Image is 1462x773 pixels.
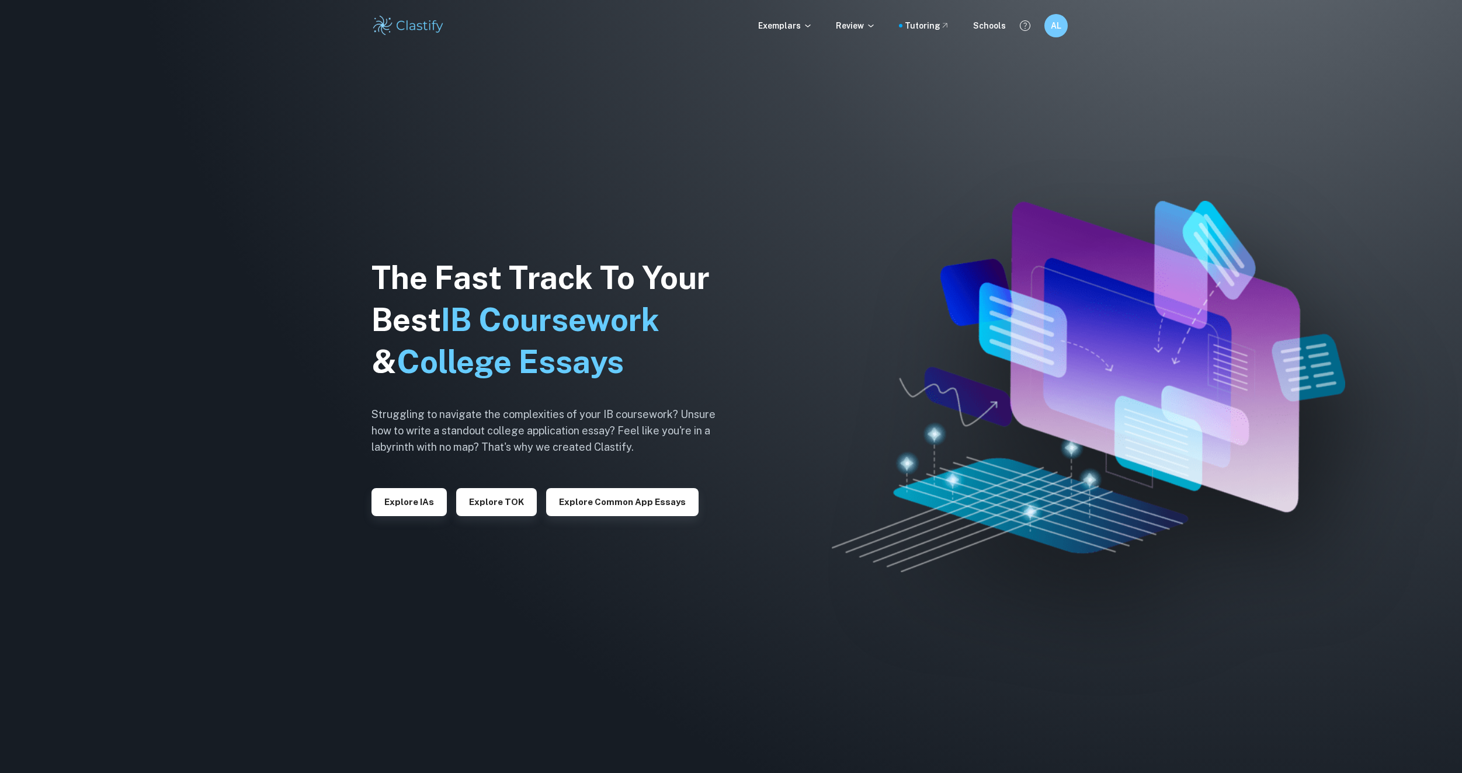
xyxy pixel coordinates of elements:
[397,343,624,380] span: College Essays
[973,19,1006,32] a: Schools
[1015,16,1035,36] button: Help and Feedback
[371,406,734,455] h6: Struggling to navigate the complexities of your IB coursework? Unsure how to write a standout col...
[1044,14,1068,37] button: AL
[905,19,950,32] a: Tutoring
[371,257,734,383] h1: The Fast Track To Your Best &
[758,19,812,32] p: Exemplars
[456,496,537,507] a: Explore TOK
[1049,19,1062,32] h6: AL
[371,488,447,516] button: Explore IAs
[371,496,447,507] a: Explore IAs
[456,488,537,516] button: Explore TOK
[441,301,659,338] span: IB Coursework
[371,14,446,37] img: Clastify logo
[546,496,699,507] a: Explore Common App essays
[832,201,1345,572] img: Clastify hero
[546,488,699,516] button: Explore Common App essays
[836,19,876,32] p: Review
